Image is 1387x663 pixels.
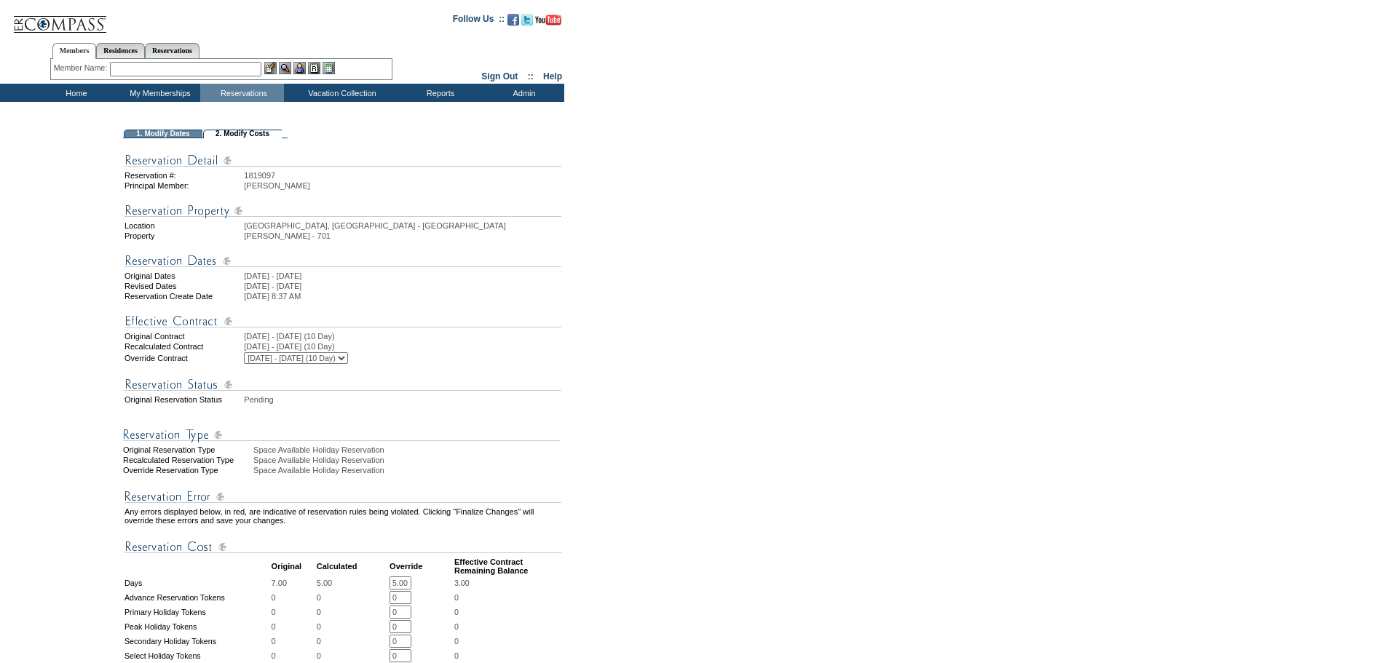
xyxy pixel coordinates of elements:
[125,231,242,240] td: Property
[543,71,562,82] a: Help
[125,282,242,290] td: Revised Dates
[284,84,397,102] td: Vacation Collection
[507,18,519,27] a: Become our fan on Facebook
[125,171,242,180] td: Reservation #:
[125,352,242,364] td: Override Contract
[481,84,564,102] td: Admin
[253,456,563,464] div: Space Available Holiday Reservation
[317,591,388,604] td: 0
[125,312,561,330] img: Effective Contract
[125,221,242,230] td: Location
[453,12,505,30] td: Follow Us ::
[272,591,315,604] td: 0
[317,649,388,662] td: 0
[507,14,519,25] img: Become our fan on Facebook
[390,557,453,575] td: Override
[33,84,116,102] td: Home
[12,4,107,33] img: Compass Home
[323,62,335,74] img: b_calculator.gif
[125,342,242,351] td: Recalculated Contract
[272,649,315,662] td: 0
[203,130,282,138] td: 2. Modify Costs
[200,84,284,102] td: Reservations
[123,445,252,454] div: Original Reservation Type
[317,576,388,589] td: 5.00
[125,620,270,633] td: Peak Holiday Tokens
[125,292,242,301] td: Reservation Create Date
[244,282,561,290] td: [DATE] - [DATE]
[521,14,533,25] img: Follow us on Twitter
[317,557,388,575] td: Calculated
[244,221,561,230] td: [GEOGRAPHIC_DATA], [GEOGRAPHIC_DATA] - [GEOGRAPHIC_DATA]
[272,576,315,589] td: 7.00
[123,466,252,475] div: Override Reservation Type
[123,426,560,444] img: Reservation Type
[125,395,242,404] td: Original Reservation Status
[96,43,145,58] a: Residences
[272,606,315,619] td: 0
[481,71,518,82] a: Sign Out
[272,635,315,648] td: 0
[125,332,242,341] td: Original Contract
[528,71,534,82] span: ::
[279,62,291,74] img: View
[253,466,563,475] div: Space Available Holiday Reservation
[244,271,561,280] td: [DATE] - [DATE]
[125,202,561,220] img: Reservation Property
[244,231,561,240] td: [PERSON_NAME] - 701
[125,252,561,270] img: Reservation Dates
[308,62,320,74] img: Reservations
[454,593,459,602] span: 0
[52,43,97,59] a: Members
[454,608,459,616] span: 0
[116,84,200,102] td: My Memberships
[454,637,459,646] span: 0
[535,15,561,25] img: Subscribe to our YouTube Channel
[125,181,242,190] td: Principal Member:
[253,445,563,454] div: Space Available Holiday Reservation
[125,376,561,394] img: Reservation Status
[317,620,388,633] td: 0
[125,635,270,648] td: Secondary Holiday Tokens
[454,579,470,587] span: 3.00
[145,43,199,58] a: Reservations
[244,292,561,301] td: [DATE] 8:37 AM
[454,557,561,575] td: Effective Contract Remaining Balance
[123,456,252,464] div: Recalculated Reservation Type
[521,18,533,27] a: Follow us on Twitter
[317,606,388,619] td: 0
[125,151,561,170] img: Reservation Detail
[293,62,306,74] img: Impersonate
[535,18,561,27] a: Subscribe to our YouTube Channel
[244,181,561,190] td: [PERSON_NAME]
[125,488,561,506] img: Reservation Errors
[264,62,277,74] img: b_edit.gif
[125,271,242,280] td: Original Dates
[244,332,561,341] td: [DATE] - [DATE] (10 Day)
[454,651,459,660] span: 0
[125,576,270,589] td: Days
[125,538,561,556] img: Reservation Cost
[125,591,270,604] td: Advance Reservation Tokens
[125,649,270,662] td: Select Holiday Tokens
[272,620,315,633] td: 0
[125,606,270,619] td: Primary Holiday Tokens
[124,130,202,138] td: 1. Modify Dates
[244,395,561,404] td: Pending
[272,557,315,575] td: Original
[454,622,459,631] span: 0
[244,171,561,180] td: 1819097
[317,635,388,648] td: 0
[397,84,481,102] td: Reports
[125,507,561,525] td: Any errors displayed below, in red, are indicative of reservation rules being violated. Clicking ...
[54,62,110,74] div: Member Name:
[244,342,561,351] td: [DATE] - [DATE] (10 Day)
